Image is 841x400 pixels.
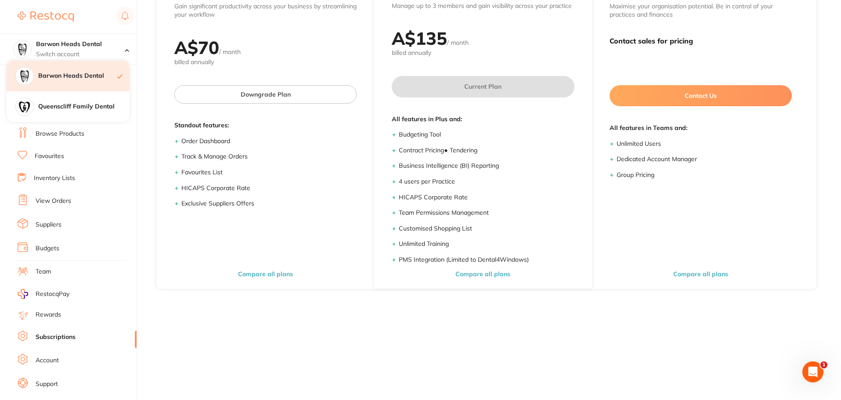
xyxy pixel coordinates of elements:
a: Suppliers [36,220,61,229]
li: Exclusive Suppliers Offers [181,199,357,208]
a: Inventory Lists [34,174,75,183]
h4: Barwon Heads Dental [38,72,117,80]
p: Gain significant productivity across your business by streamlining your workflow [174,2,357,19]
h3: Contact sales for pricing [610,37,792,45]
a: Favourites [35,152,64,161]
a: Team [36,267,51,276]
h4: Barwon Heads Dental [36,40,125,49]
a: Support [36,380,58,389]
a: Rewards [36,310,61,319]
img: Barwon Heads Dental [16,67,33,85]
li: PMS Integration (Limited to Dental4Windows) [399,256,574,264]
img: Restocq Logo [18,11,74,22]
span: 1 [820,361,827,368]
li: 4 users per Practice [399,177,574,186]
li: Favourites List [181,168,357,177]
li: HICAPS Corporate Rate [399,193,574,202]
li: Unlimited Training [399,240,574,249]
iframe: Intercom live chat [802,361,823,382]
span: billed annually [392,49,574,58]
img: Queenscliff Family Dental [16,98,33,115]
a: Subscriptions [36,333,76,342]
li: Budgeting Tool [399,130,574,139]
li: Business Intelligence (BI) Reporting [399,162,574,170]
h2: A$ 70 [174,36,219,58]
button: Compare all plans [453,270,513,278]
button: Current Plan [392,76,574,97]
img: Barwon Heads Dental [14,40,31,58]
li: Team Permissions Management [399,209,574,217]
li: Dedicated Account Manager [617,155,792,164]
li: Track & Manage Orders [181,152,357,161]
li: Order Dashboard [181,137,357,146]
span: / month [447,39,469,47]
a: Browse Products [36,130,84,138]
span: billed annually [174,58,357,67]
a: RestocqPay [18,289,69,299]
li: HICAPS Corporate Rate [181,184,357,193]
h2: A$ 135 [392,27,447,49]
p: Manage up to 3 members and gain visibility across your practice [392,2,574,11]
a: View Orders [36,197,71,205]
li: Group Pricing [617,171,792,180]
li: Unlimited Users [617,140,792,148]
button: Compare all plans [235,270,296,278]
span: All features in Teams and: [610,124,792,133]
a: Account [36,356,59,365]
span: / month [219,48,241,56]
span: RestocqPay [36,290,69,299]
a: Budgets [36,244,59,253]
button: Compare all plans [671,270,731,278]
img: RestocqPay [18,289,28,299]
p: Switch account [36,50,125,59]
span: Standout features: [174,121,357,130]
p: Maximise your organisation potential. Be in control of your practices and finances [610,2,792,19]
span: All features in Plus and: [392,115,574,124]
button: Contact Us [610,85,792,106]
h4: Queenscliff Family Dental [38,102,130,111]
a: Restocq Logo [18,7,74,27]
button: Downgrade Plan [174,85,357,104]
li: Customised Shopping List [399,224,574,233]
li: Contract Pricing ● Tendering [399,146,574,155]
